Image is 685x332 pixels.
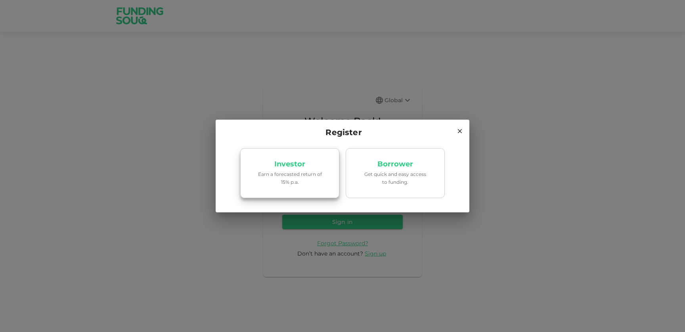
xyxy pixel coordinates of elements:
[346,148,445,198] a: BorrowerGet quick and easy access to funding.
[256,170,323,185] p: Earn a forecasted return of 15% p.a.
[240,148,339,198] a: InvestorEarn a forecasted return of 15% p.a.
[323,126,362,139] span: Register
[377,160,413,168] p: Borrower
[362,170,429,185] p: Get quick and easy access to funding.
[274,160,305,168] p: Investor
